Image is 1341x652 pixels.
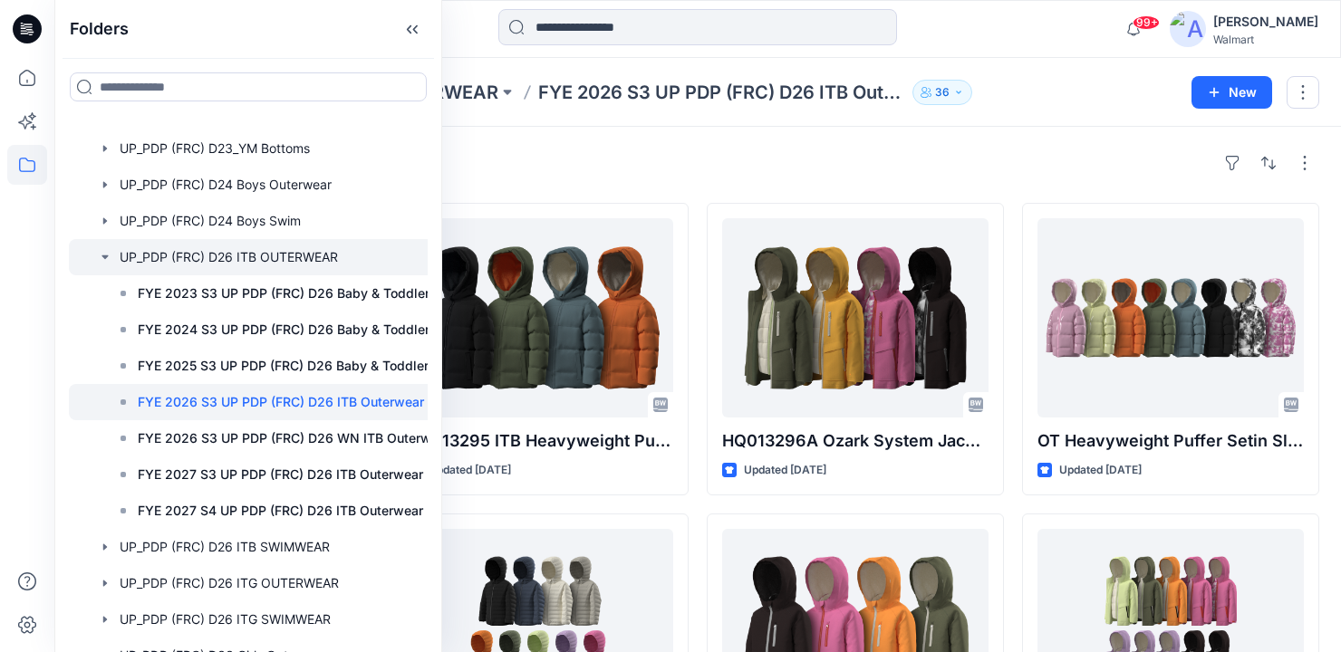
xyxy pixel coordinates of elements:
button: 36 [912,80,972,105]
a: HQ013296A Ozark System Jacket 1217 [722,218,989,417]
p: FYE 2023 S3 UP PDP (FRC) D26 Baby & Toddler Boy Outerwear [138,283,482,304]
p: HQ013295 ITB Heavyweight Puffer 1217 [407,428,673,454]
p: FYE 2026 S3 UP PDP (FRC) D26 ITB Outerwear - Ozark Trail [538,80,905,105]
p: FYE 2027 S4 UP PDP (FRC) D26 ITB Outerwear - Ozark Trail [138,500,482,522]
p: FYE 2025 S3 UP PDP (FRC) D26 Baby & Toddler Boy Outerwear [138,355,482,377]
p: Updated [DATE] [1059,461,1142,480]
p: Updated [DATE] [429,461,511,480]
div: [PERSON_NAME] [1213,11,1318,33]
p: FYE 2026 S3 UP PDP (FRC) D26 WN ITB Outerwear [138,427,450,449]
a: OT Heavyweight Puffer Setin Slv folded hood 1108 [1037,218,1304,417]
p: HQ013296A Ozark System Jacket 1217 [722,428,989,454]
a: HQ013295 ITB Heavyweight Puffer 1217 [407,218,673,417]
p: OT Heavyweight Puffer Setin Slv folded hood 1108 [1037,428,1304,454]
p: FYE 2024 S3 UP PDP (FRC) D26 Baby & Toddler Boy Outerwear [138,319,482,340]
p: FYE 2027 S3 UP PDP (FRC) D26 ITB Outerwear - Ozark Trail [138,464,482,485]
img: avatar [1170,11,1206,47]
button: New [1191,76,1272,109]
div: Walmart [1213,33,1318,46]
p: FYE 2026 S3 UP PDP (FRC) D26 ITB Outerwear - Ozark Trail [138,391,482,413]
p: Updated [DATE] [744,461,826,480]
span: 99+ [1133,15,1160,30]
p: 36 [935,82,950,102]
